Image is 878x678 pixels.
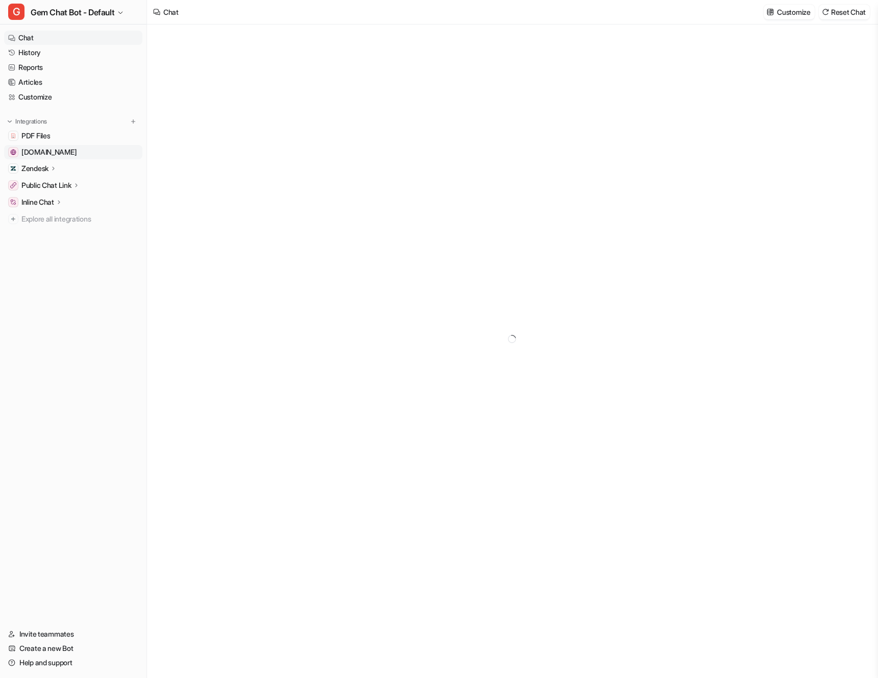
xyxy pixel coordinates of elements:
img: Public Chat Link [10,182,16,188]
img: reset [822,8,829,16]
button: Customize [764,5,814,19]
span: Explore all integrations [21,211,138,227]
div: Chat [163,7,179,17]
a: Invite teammates [4,627,142,641]
img: status.gem.com [10,149,16,155]
a: Explore all integrations [4,212,142,226]
span: G [8,4,25,20]
a: Chat [4,31,142,45]
a: Help and support [4,656,142,670]
a: Articles [4,75,142,89]
span: PDF Files [21,131,50,141]
p: Public Chat Link [21,180,71,190]
img: Inline Chat [10,199,16,205]
img: expand menu [6,118,13,125]
button: Reset Chat [819,5,870,19]
img: customize [767,8,774,16]
a: Reports [4,60,142,75]
a: Customize [4,90,142,104]
img: explore all integrations [8,214,18,224]
p: Integrations [15,117,47,126]
img: Zendesk [10,165,16,172]
a: status.gem.com[DOMAIN_NAME] [4,145,142,159]
img: menu_add.svg [130,118,137,125]
p: Customize [777,7,810,17]
img: PDF Files [10,133,16,139]
a: History [4,45,142,60]
p: Zendesk [21,163,48,174]
span: [DOMAIN_NAME] [21,147,77,157]
button: Integrations [4,116,50,127]
p: Inline Chat [21,197,54,207]
a: Create a new Bot [4,641,142,656]
a: PDF FilesPDF Files [4,129,142,143]
span: Gem Chat Bot - Default [31,5,114,19]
